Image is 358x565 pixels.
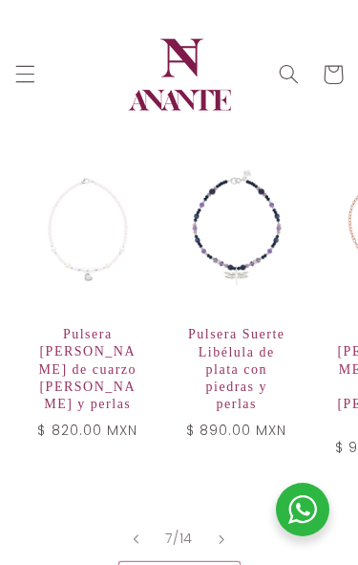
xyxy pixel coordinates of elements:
a: Pulsera Suerte Libélula de plata con piedras y perlas [184,326,289,413]
a: Anante Joyería | Diseño en plata y oro [115,10,244,140]
button: Diapositiva a la izquierda [115,518,157,560]
summary: Búsqueda [266,53,310,97]
button: Diapositiva a la derecha [201,518,243,560]
span: 7 [165,528,173,550]
a: Pulsera [PERSON_NAME] de cuarzo [PERSON_NAME] y perlas [35,326,140,413]
summary: Menú [3,53,47,97]
img: Anante Joyería | Diseño en plata y oro [122,17,237,132]
span: / [173,528,179,550]
span: 14 [179,528,193,550]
